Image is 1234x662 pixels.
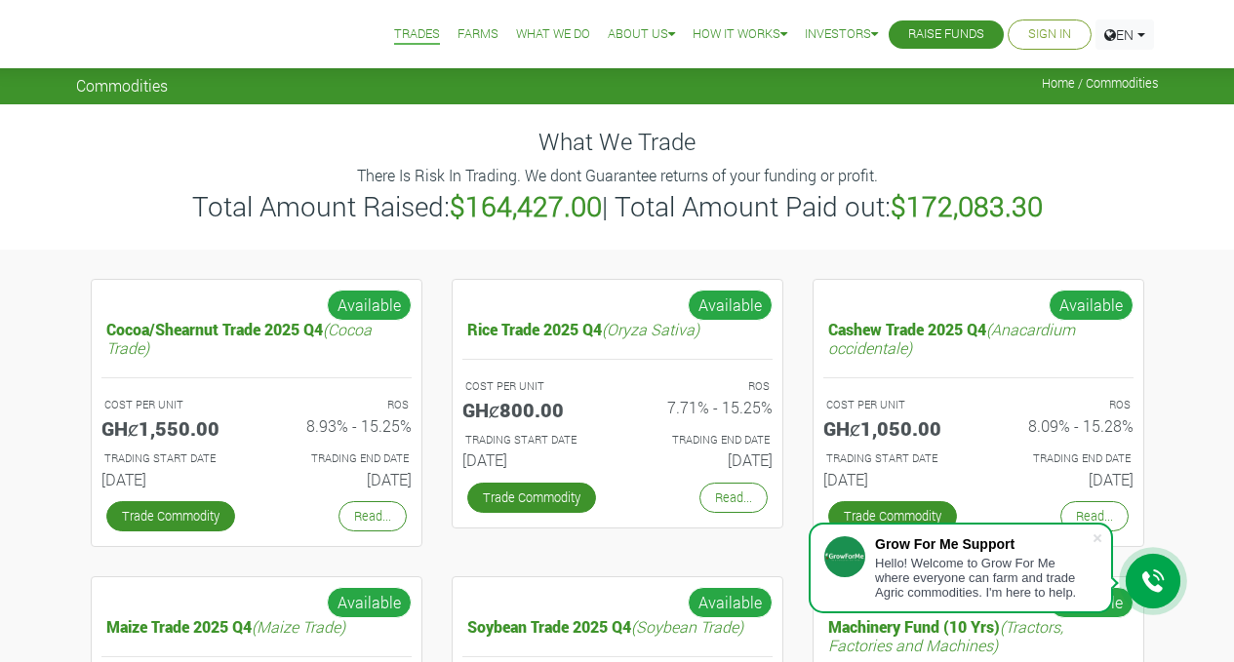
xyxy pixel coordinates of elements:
[688,290,773,321] span: Available
[274,397,409,413] p: ROS
[76,128,1159,156] h4: What We Trade
[462,450,603,469] h6: [DATE]
[688,587,773,618] span: Available
[79,190,1156,223] h3: Total Amount Raised: | Total Amount Paid out:
[101,315,412,496] a: Cocoa/Shearnut Trade 2025 Q4(Cocoa Trade) COST PER UNIT GHȼ1,550.00 ROS 8.93% - 15.25% TRADING ST...
[1095,19,1154,50] a: EN
[465,432,600,448] p: Estimated Trading Start Date
[875,556,1092,600] div: Hello! Welcome to Grow For Me where everyone can farm and trade Agric commodities. I'm here to help.
[104,397,239,413] p: COST PER UNIT
[458,24,498,45] a: Farms
[465,378,600,395] p: COST PER UNIT
[828,616,1063,655] i: (Tractors, Factories and Machines)
[1042,76,1159,91] span: Home / Commodities
[462,398,603,421] h5: GHȼ800.00
[106,501,235,531] a: Trade Commodity
[891,188,1043,224] b: $172,083.30
[632,450,773,469] h6: [DATE]
[252,616,345,637] i: (Maize Trade)
[516,24,590,45] a: What We Do
[79,164,1156,187] p: There Is Risk In Trading. We dont Guarantee returns of your funding or profit.
[631,616,743,637] i: (Soybean Trade)
[635,432,770,448] p: Estimated Trading End Date
[826,397,961,413] p: COST PER UNIT
[271,416,412,435] h6: 8.93% - 15.25%
[693,24,787,45] a: How it Works
[993,470,1134,488] h6: [DATE]
[106,319,372,358] i: (Cocoa Trade)
[1060,501,1129,531] a: Read...
[338,501,407,531] a: Read...
[450,188,602,224] b: $164,427.00
[875,536,1092,552] div: Grow For Me Support
[467,483,596,513] a: Trade Commodity
[996,397,1131,413] p: ROS
[462,612,773,641] h5: Soybean Trade 2025 Q4
[635,378,770,395] p: ROS
[101,416,242,440] h5: GHȼ1,550.00
[608,24,675,45] a: About Us
[993,416,1134,435] h6: 8.09% - 15.28%
[274,450,409,467] p: Estimated Trading End Date
[76,76,168,95] span: Commodities
[828,501,957,531] a: Trade Commodity
[823,612,1134,659] h5: Machinery Fund (10 Yrs)
[101,315,412,362] h5: Cocoa/Shearnut Trade 2025 Q4
[271,470,412,488] h6: [DATE]
[462,315,773,478] a: Rice Trade 2025 Q4(Oryza Sativa) COST PER UNIT GHȼ800.00 ROS 7.71% - 15.25% TRADING START DATE [D...
[632,398,773,416] h6: 7.71% - 15.25%
[1049,290,1134,321] span: Available
[828,319,1075,358] i: (Anacardium occidentale)
[908,24,984,45] a: Raise Funds
[699,483,768,513] a: Read...
[101,612,412,641] h5: Maize Trade 2025 Q4
[394,24,440,45] a: Trades
[826,450,961,467] p: Estimated Trading Start Date
[805,24,878,45] a: Investors
[462,315,773,343] h5: Rice Trade 2025 Q4
[602,319,699,339] i: (Oryza Sativa)
[1028,24,1071,45] a: Sign In
[101,470,242,488] h6: [DATE]
[823,315,1134,496] a: Cashew Trade 2025 Q4(Anacardium occidentale) COST PER UNIT GHȼ1,050.00 ROS 8.09% - 15.28% TRADING...
[327,587,412,618] span: Available
[996,450,1131,467] p: Estimated Trading End Date
[327,290,412,321] span: Available
[104,450,239,467] p: Estimated Trading Start Date
[823,315,1134,362] h5: Cashew Trade 2025 Q4
[823,416,964,440] h5: GHȼ1,050.00
[823,470,964,488] h6: [DATE]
